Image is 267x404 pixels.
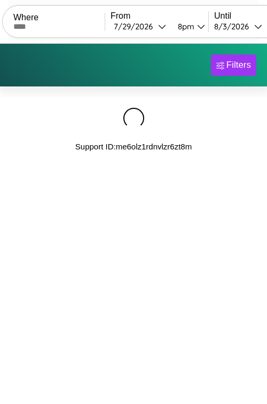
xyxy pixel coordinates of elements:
[226,60,251,70] div: Filters
[172,21,197,31] div: 8pm
[169,21,208,32] button: 8pm
[13,13,105,22] label: Where
[75,139,192,154] p: Support ID: me6olz1rdnvlzr6zt8m
[214,21,254,31] div: 8 / 3 / 2026
[211,54,256,76] button: Filters
[111,21,169,32] button: 7/29/2026
[111,11,208,21] label: From
[114,21,158,31] div: 7 / 29 / 2026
